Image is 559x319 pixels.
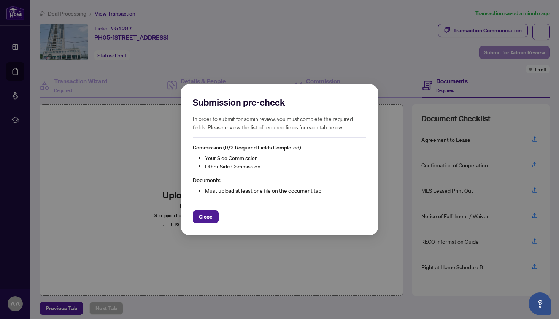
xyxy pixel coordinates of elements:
button: Open asap [529,292,551,315]
h2: Submission pre-check [193,96,366,108]
li: Your Side Commission [205,154,366,162]
li: Other Side Commission [205,162,366,170]
li: Must upload at least one file on the document tab [205,186,366,194]
span: Documents [193,177,221,184]
button: Close [193,210,219,223]
span: Close [199,210,213,222]
h5: In order to submit for admin review, you must complete the required fields. Please review the lis... [193,114,366,131]
span: Commission (0/2 Required Fields Completed) [193,144,301,151]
